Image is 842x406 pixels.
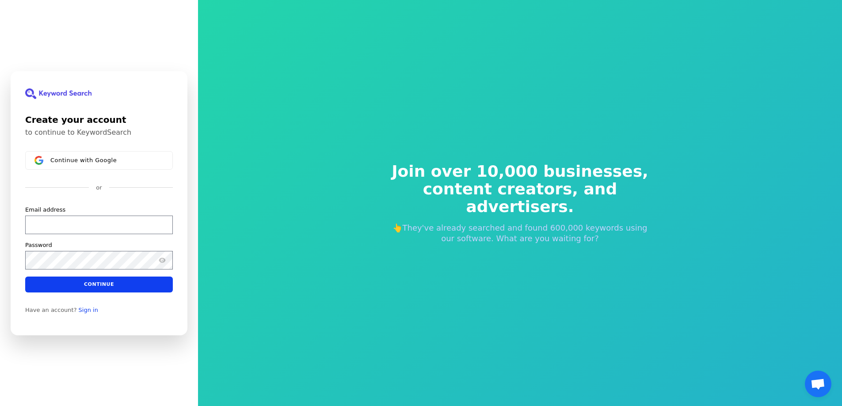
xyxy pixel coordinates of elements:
img: Sign in with Google [34,156,43,165]
a: Open chat [805,371,831,397]
h1: Create your account [25,113,173,126]
img: KeywordSearch [25,88,91,99]
button: Show password [157,254,168,265]
a: Sign in [79,306,98,313]
p: or [96,184,102,192]
p: 👆They've already searched and found 600,000 keywords using our software. What are you waiting for? [386,223,655,244]
button: Continue [25,276,173,292]
span: Join over 10,000 businesses, [386,163,655,180]
span: Have an account? [25,306,77,313]
button: Sign in with GoogleContinue with Google [25,151,173,170]
label: Password [25,241,52,249]
label: Email address [25,205,65,213]
p: to continue to KeywordSearch [25,128,173,137]
span: Continue with Google [50,156,117,163]
span: content creators, and advertisers. [386,180,655,216]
